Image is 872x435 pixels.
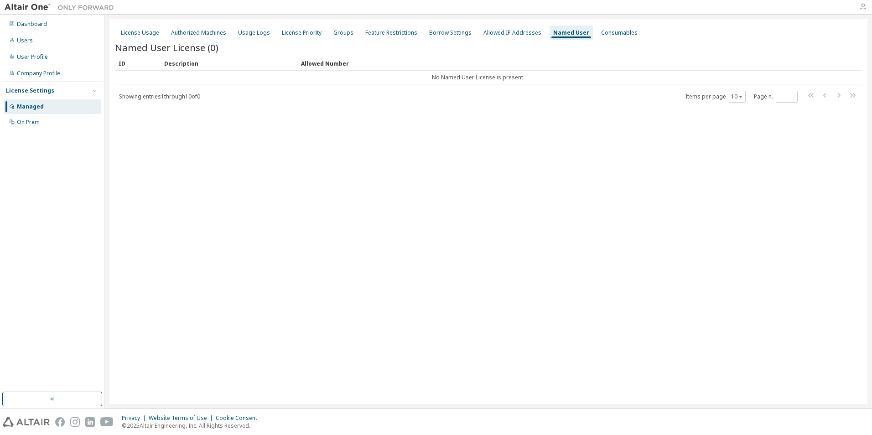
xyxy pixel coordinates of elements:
div: Borrow Settings [429,29,472,36]
div: Dashboard [17,21,47,28]
img: facebook.svg [55,417,65,427]
div: Managed [17,103,44,110]
td: No Named User License is present [115,71,840,84]
span: Showing entries 1 through 10 of 0 [119,93,200,100]
div: Users [17,37,33,44]
div: Authorized Machines [171,29,226,36]
img: youtube.svg [100,417,114,427]
div: Website Terms of Use [149,414,216,422]
img: linkedin.svg [85,417,95,427]
span: Page n. [754,91,798,103]
div: Privacy [122,414,149,422]
div: Named User [553,29,589,36]
div: On Prem [17,119,40,126]
img: altair_logo.svg [3,417,50,427]
div: Cookie Consent [216,414,263,422]
span: Items per page [685,91,746,103]
div: User Profile [17,53,48,61]
div: License Usage [121,29,159,36]
div: Groups [333,29,353,36]
div: License Priority [282,29,322,36]
div: License Settings [6,87,54,94]
span: Named User License (0) [115,41,218,54]
div: Feature Restrictions [365,29,417,36]
div: Usage Logs [238,29,270,36]
p: © 2025 Altair Engineering, Inc. All Rights Reserved. [122,422,263,430]
div: ID [119,56,157,71]
div: Company Profile [17,70,60,77]
div: Allowed Number [301,56,836,71]
div: Allowed IP Addresses [483,29,541,36]
img: instagram.svg [70,417,80,427]
div: Consumables [601,29,638,36]
img: Altair One [5,3,119,12]
div: Description [164,56,294,71]
button: 10 [731,93,743,100]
